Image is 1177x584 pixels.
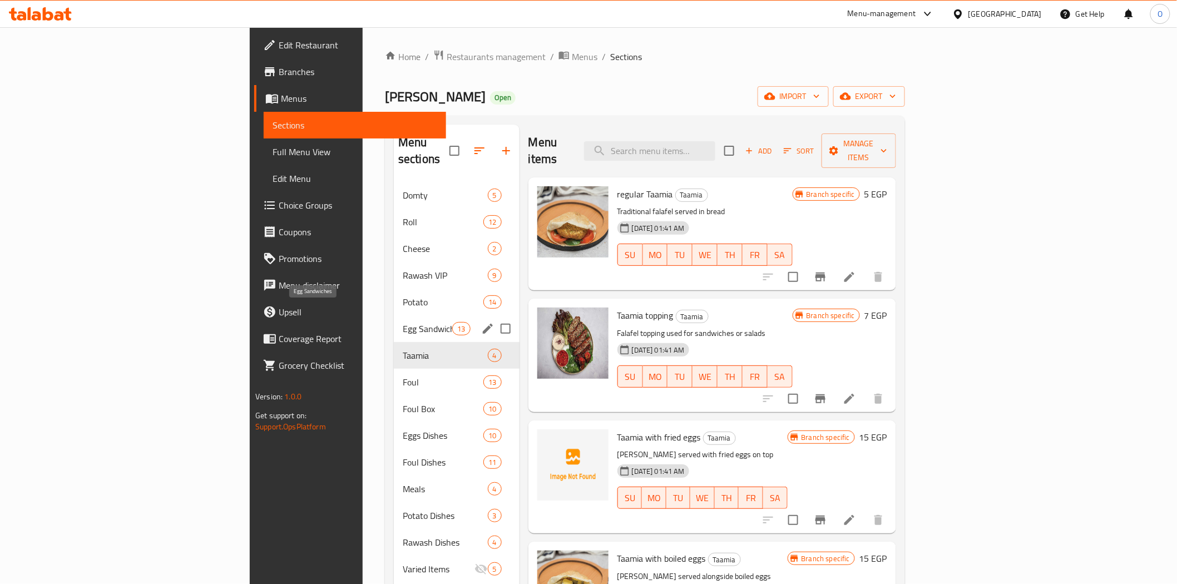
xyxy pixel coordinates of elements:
[843,392,856,405] a: Edit menu item
[797,432,854,443] span: Branch specific
[488,350,501,361] span: 4
[254,32,446,58] a: Edit Restaurant
[279,199,437,212] span: Choice Groups
[718,365,743,388] button: TH
[483,429,501,442] div: items
[483,456,501,469] div: items
[672,369,688,385] span: TU
[488,190,501,201] span: 5
[488,564,501,575] span: 5
[394,182,520,209] div: Domty5
[403,295,483,309] span: Potato
[488,349,502,362] div: items
[647,369,664,385] span: MO
[394,235,520,262] div: Cheese2
[843,513,856,527] a: Edit menu item
[777,142,822,160] span: Sort items
[279,225,437,239] span: Coupons
[784,145,814,157] span: Sort
[403,242,488,255] span: Cheese
[693,244,718,266] button: WE
[743,244,768,266] button: FR
[403,269,488,282] span: Rawash VIP
[830,137,887,165] span: Manage items
[744,145,774,157] span: Add
[584,141,715,161] input: search
[394,209,520,235] div: Roll12
[490,93,516,102] span: Open
[447,50,546,63] span: Restaurants management
[483,215,501,229] div: items
[403,215,483,229] span: Roll
[403,562,474,576] span: Varied Items
[617,326,793,340] p: Falafel topping used for sandwiches or salads
[667,244,693,266] button: TU
[864,308,887,323] h6: 7 EGP
[403,456,483,469] span: Foul Dishes
[488,269,502,282] div: items
[279,359,437,372] span: Grocery Checklist
[743,365,768,388] button: FR
[741,142,777,160] span: Add item
[617,448,788,462] p: [PERSON_NAME] served with fried eggs on top
[403,322,452,335] span: Egg Sandwiches
[488,511,501,521] span: 3
[646,490,662,506] span: MO
[385,50,905,64] nav: breadcrumb
[255,408,306,423] span: Get support on:
[264,165,446,192] a: Edit Menu
[865,385,892,412] button: delete
[627,223,689,234] span: [DATE] 01:41 AM
[490,91,516,105] div: Open
[254,352,446,379] a: Grocery Checklist
[617,429,701,446] span: Taamia with fried eggs
[617,487,642,509] button: SU
[617,244,643,266] button: SU
[403,509,488,522] span: Potato Dishes
[743,490,759,506] span: FR
[493,137,520,164] button: Add section
[483,375,501,389] div: items
[279,252,437,265] span: Promotions
[572,50,597,63] span: Menus
[550,50,554,63] li: /
[528,134,571,167] h2: Menu items
[273,172,437,185] span: Edit Menu
[284,389,301,404] span: 1.0.0
[254,245,446,272] a: Promotions
[859,551,887,566] h6: 15 EGP
[254,192,446,219] a: Choice Groups
[617,307,674,324] span: Taamia topping
[822,133,896,168] button: Manage items
[479,320,496,337] button: edit
[697,247,713,263] span: WE
[807,507,834,533] button: Branch-specific-item
[968,8,1042,20] div: [GEOGRAPHIC_DATA]
[254,58,446,85] a: Branches
[279,305,437,319] span: Upsell
[704,432,735,444] span: Taamia
[488,242,502,255] div: items
[537,186,609,258] img: regular Taamia
[703,432,736,445] div: Taamia
[842,90,896,103] span: export
[403,375,483,389] span: Foul
[647,247,664,263] span: MO
[394,529,520,556] div: Rawash Dishes4
[695,490,710,506] span: WE
[254,325,446,352] a: Coverage Report
[484,430,501,441] span: 10
[802,310,859,321] span: Branch specific
[394,556,520,582] div: Varied Items5
[758,86,829,107] button: import
[394,502,520,529] div: Potato Dishes3
[708,553,741,566] div: Taamia
[676,310,708,323] span: Taamia
[782,508,805,532] span: Select to update
[394,315,520,342] div: Egg Sandwiches13edit
[484,217,501,227] span: 12
[739,487,763,509] button: FR
[782,387,805,410] span: Select to update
